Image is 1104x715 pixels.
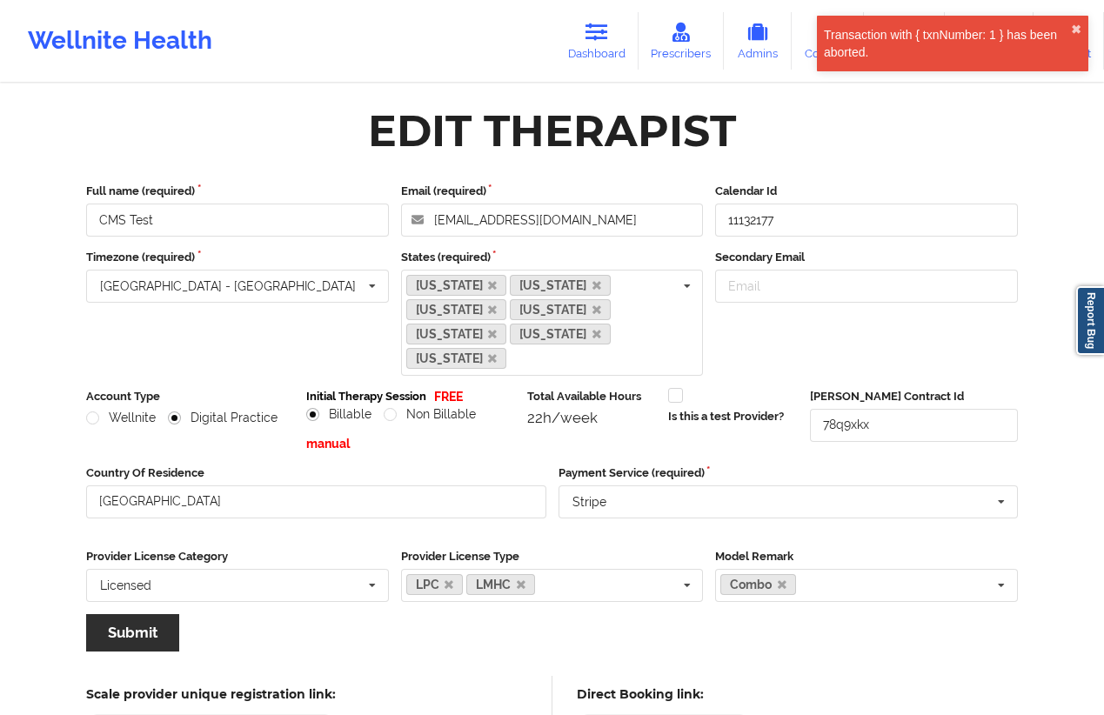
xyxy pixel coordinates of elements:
[86,183,389,200] label: Full name (required)
[100,280,356,292] div: [GEOGRAPHIC_DATA] - [GEOGRAPHIC_DATA]
[527,388,656,405] label: Total Available Hours
[1071,23,1081,37] button: close
[401,249,704,266] label: States (required)
[86,204,389,237] input: Full name
[510,275,611,296] a: [US_STATE]
[715,249,1018,266] label: Secondary Email
[86,686,336,702] h5: Scale provider unique registration link:
[401,183,704,200] label: Email (required)
[406,299,507,320] a: [US_STATE]
[572,496,606,508] div: Stripe
[466,574,535,595] a: LMHC
[306,407,371,422] label: Billable
[100,579,151,591] div: Licensed
[715,183,1018,200] label: Calendar Id
[406,275,507,296] a: [US_STATE]
[86,548,389,565] label: Provider License Category
[306,435,514,452] p: manual
[86,614,179,652] button: Submit
[434,388,463,405] p: FREE
[724,12,792,70] a: Admins
[401,204,704,237] input: Email address
[86,411,156,425] label: Wellnite
[510,299,611,320] a: [US_STATE]
[810,409,1018,442] input: Deel Contract Id
[406,574,464,595] a: LPC
[1076,286,1104,355] a: Report Bug
[401,548,704,565] label: Provider License Type
[577,686,752,702] h5: Direct Booking link:
[86,388,294,405] label: Account Type
[810,388,1018,405] label: [PERSON_NAME] Contract Id
[86,249,389,266] label: Timezone (required)
[86,464,546,482] label: Country Of Residence
[306,388,426,405] label: Initial Therapy Session
[715,548,1018,565] label: Model Remark
[384,407,476,422] label: Non Billable
[368,104,736,158] div: Edit Therapist
[406,348,507,369] a: [US_STATE]
[715,270,1018,303] input: Email
[527,409,656,426] div: 22h/week
[168,411,278,425] label: Digital Practice
[406,324,507,344] a: [US_STATE]
[668,408,784,425] label: Is this a test Provider?
[510,324,611,344] a: [US_STATE]
[792,12,864,70] a: Coaches
[720,574,796,595] a: Combo
[715,204,1018,237] input: Calendar Id
[639,12,725,70] a: Prescribers
[555,12,639,70] a: Dashboard
[559,464,1019,482] label: Payment Service (required)
[824,26,1071,61] div: Transaction with { txnNumber: 1 } has been aborted.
